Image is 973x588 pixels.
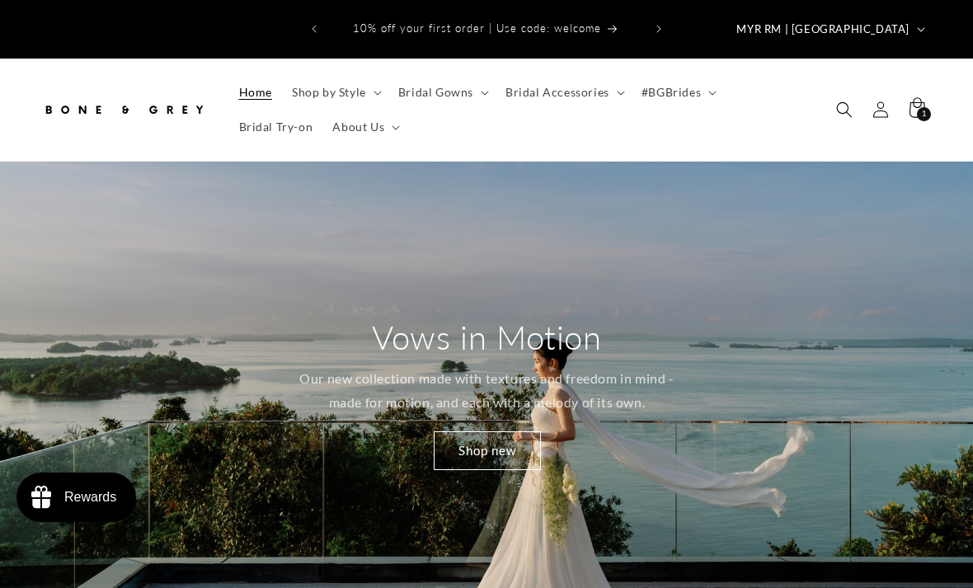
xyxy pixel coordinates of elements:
span: MYR RM | [GEOGRAPHIC_DATA] [736,21,910,38]
a: Shop new [433,430,540,469]
span: #BGBrides [642,85,701,100]
button: Previous announcement [296,13,332,45]
h2: Vows in Motion [372,316,601,359]
span: Shop by Style [292,85,366,100]
span: Home [239,85,272,100]
button: Next announcement [641,13,677,45]
span: About Us [332,120,384,134]
summary: Bridal Accessories [496,75,632,110]
a: Bridal Try-on [229,110,323,144]
p: Our new collection made with textures and freedom in mind - made for motion, and each with a melo... [291,367,683,415]
a: Home [229,75,282,110]
span: 1 [922,107,927,121]
button: MYR RM | [GEOGRAPHIC_DATA] [726,13,932,45]
a: Bone and Grey Bridal [35,85,213,134]
summary: Bridal Gowns [388,75,496,110]
span: Bridal Gowns [398,85,473,100]
summary: Search [826,92,863,128]
img: Bone and Grey Bridal [41,92,206,128]
span: Bridal Try-on [239,120,313,134]
span: 10% off your first order | Use code: welcome [353,21,601,35]
summary: About Us [322,110,407,144]
div: Rewards [64,490,116,505]
summary: #BGBrides [632,75,723,110]
span: Bridal Accessories [505,85,609,100]
summary: Shop by Style [282,75,388,110]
